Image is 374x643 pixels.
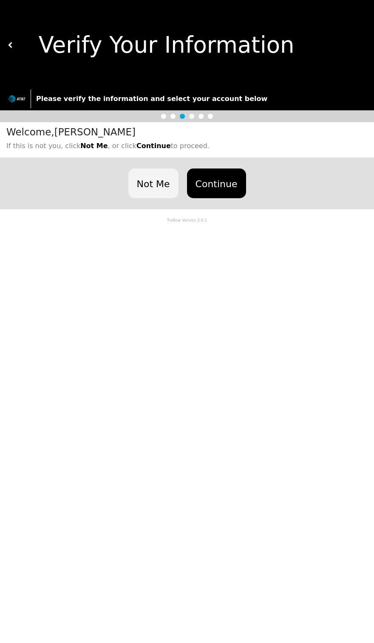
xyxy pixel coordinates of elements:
[6,126,370,138] h4: Welcome, [PERSON_NAME]
[128,168,178,198] button: Not Me
[6,142,370,150] h6: If this is not you, click , or click to proceed.
[80,142,108,150] b: Not Me
[136,142,171,150] b: Continue
[8,95,25,102] img: trx now logo
[36,95,267,103] strong: Please verify the information and select your account below
[187,168,246,198] button: Continue
[8,42,14,48] img: white carat left
[14,28,367,62] div: Verify Your Information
